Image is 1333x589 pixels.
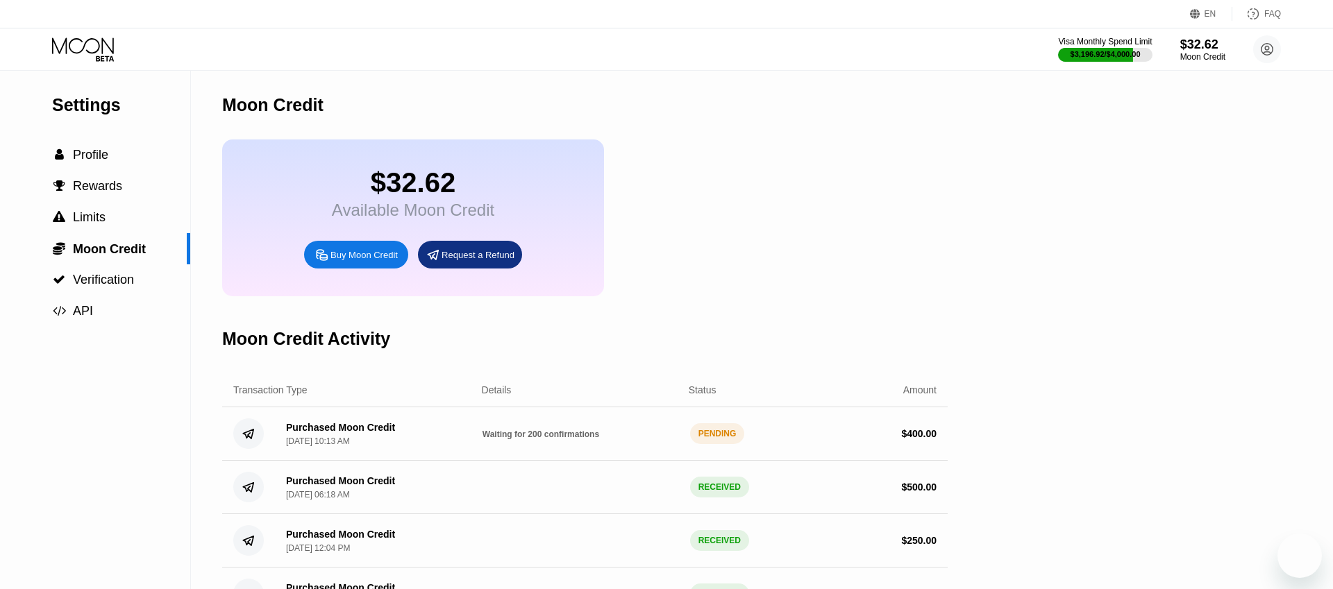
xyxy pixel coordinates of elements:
div:  [52,305,66,317]
span:  [53,180,65,192]
span: Verification [73,273,134,287]
span: Waiting for 200 confirmations [483,429,599,439]
div: Settings [52,95,190,115]
div: $32.62 [332,167,494,198]
div: Amount [903,384,937,395]
div: Buy Moon Credit [304,241,408,268]
div:  [52,180,66,192]
span:  [53,273,65,286]
span:  [53,211,65,223]
div: $ 400.00 [901,428,937,439]
div: Purchased Moon Credit [286,475,395,486]
div: $ 500.00 [901,481,937,493]
span: API [73,304,93,318]
div: Visa Monthly Spend Limit$3,196.92/$4,000.00 [1058,37,1152,62]
div: [DATE] 06:18 AM [286,490,350,500]
div: Request a Refund [418,241,522,268]
div: [DATE] 10:13 AM [286,436,350,446]
div: Status [689,384,716,395]
div: EN [1205,9,1216,19]
div: Moon Credit Activity [222,329,390,349]
div:  [52,211,66,223]
iframe: Button to launch messaging window, 2 unread messages [1277,533,1322,578]
div: $ 250.00 [901,535,937,546]
div: Request a Refund [442,249,514,261]
span: Limits [73,210,106,224]
div: Visa Monthly Spend Limit [1058,37,1152,46]
div: Available Moon Credit [332,200,494,220]
iframe: Number of unread messages [1297,531,1325,545]
div: Moon Credit [222,95,324,115]
div: PENDING [690,423,745,444]
div:  [52,241,66,255]
span:  [53,305,66,317]
div: Moon Credit [1180,52,1225,62]
div: RECEIVED [690,530,749,551]
div:  [52,273,66,286]
div: $32.62 [1180,37,1225,52]
div: Purchased Moon Credit [286,529,395,540]
div: Purchased Moon Credit [286,422,395,433]
span: Profile [73,148,108,162]
span: Moon Credit [73,242,146,256]
span:  [55,148,64,161]
span:  [53,241,65,255]
div: $3,196.92 / $4,000.00 [1071,50,1141,58]
div: [DATE] 12:04 PM [286,543,350,553]
div: RECEIVED [690,477,749,497]
div: FAQ [1232,7,1281,21]
span: Rewards [73,179,122,193]
div: FAQ [1264,9,1281,19]
div: Transaction Type [233,384,308,395]
div: EN [1190,7,1232,21]
div: Details [482,384,512,395]
div:  [52,148,66,161]
div: $32.62Moon Credit [1180,37,1225,62]
div: Buy Moon Credit [330,249,398,261]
